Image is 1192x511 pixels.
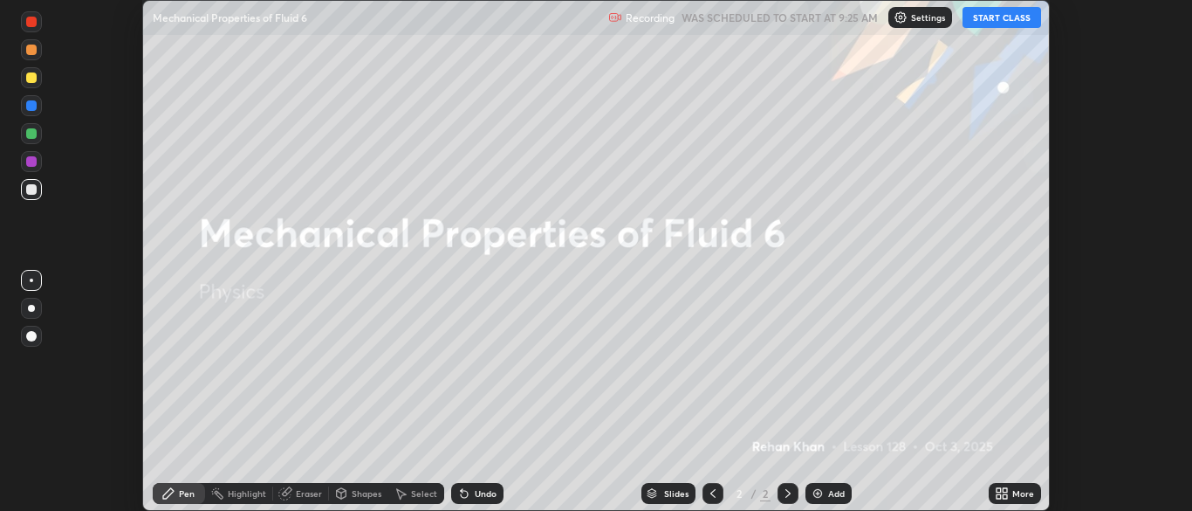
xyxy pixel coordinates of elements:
[179,489,195,498] div: Pen
[730,488,748,499] div: 2
[751,488,757,499] div: /
[352,489,381,498] div: Shapes
[475,489,497,498] div: Undo
[153,10,307,24] p: Mechanical Properties of Fluid 6
[828,489,845,498] div: Add
[664,489,688,498] div: Slides
[894,10,908,24] img: class-settings-icons
[608,10,622,24] img: recording.375f2c34.svg
[963,7,1041,28] button: START CLASS
[682,10,878,25] h5: WAS SCHEDULED TO START AT 9:25 AM
[760,486,771,501] div: 2
[911,13,945,22] p: Settings
[411,489,437,498] div: Select
[626,11,675,24] p: Recording
[296,489,322,498] div: Eraser
[1012,489,1034,498] div: More
[811,487,825,501] img: add-slide-button
[228,489,266,498] div: Highlight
